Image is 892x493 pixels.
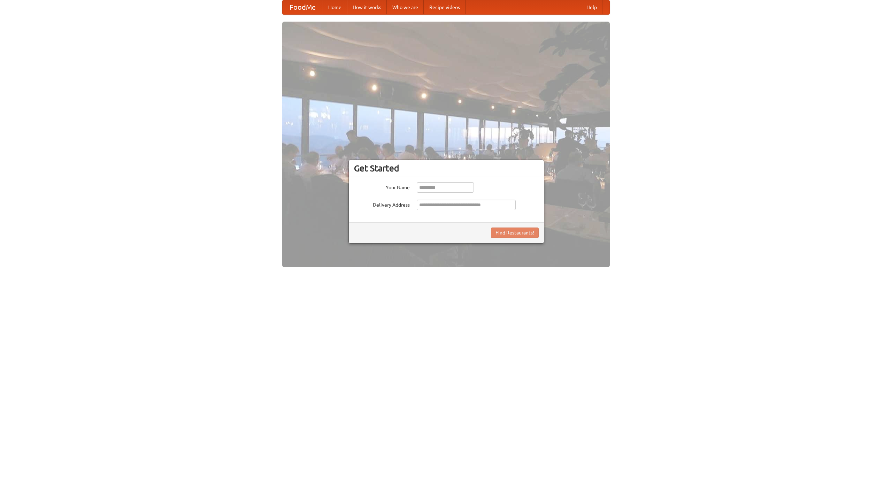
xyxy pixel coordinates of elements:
a: FoodMe [283,0,323,14]
a: Who we are [387,0,424,14]
label: Delivery Address [354,200,410,208]
a: Help [581,0,602,14]
button: Find Restaurants! [491,228,539,238]
a: How it works [347,0,387,14]
h3: Get Started [354,163,539,174]
a: Recipe videos [424,0,466,14]
a: Home [323,0,347,14]
label: Your Name [354,182,410,191]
